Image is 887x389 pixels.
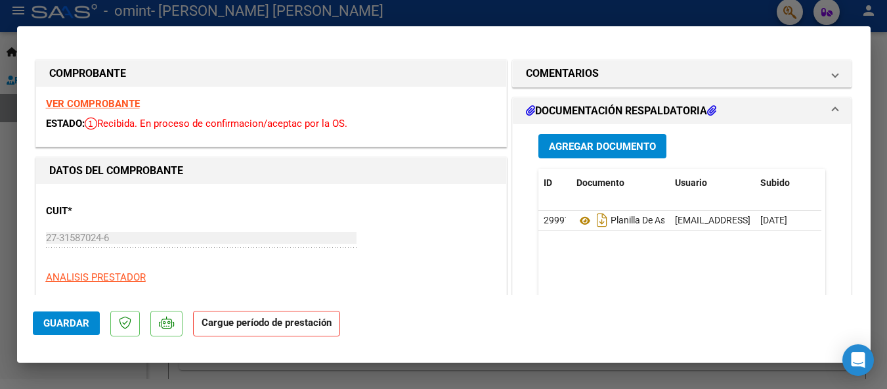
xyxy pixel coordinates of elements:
[33,311,100,335] button: Guardar
[526,66,599,81] h1: COMENTARIOS
[49,164,183,177] strong: DATOS DEL COMPROBANTE
[538,134,666,158] button: Agregar Documento
[576,216,728,226] span: Planilla De Asistencia- [DATE]
[85,118,347,129] span: Recibida. En proceso de confirmacion/aceptac por la OS.
[549,141,656,152] span: Agregar Documento
[675,177,707,188] span: Usuario
[46,118,85,129] span: ESTADO:
[544,177,552,188] span: ID
[46,271,146,283] span: ANALISIS PRESTADOR
[571,169,670,197] datatable-header-cell: Documento
[755,169,821,197] datatable-header-cell: Subido
[821,169,886,197] datatable-header-cell: Acción
[544,215,570,225] span: 29997
[46,98,140,110] a: VER COMPROBANTE
[760,215,787,225] span: [DATE]
[43,317,89,329] span: Guardar
[46,295,496,310] p: [PERSON_NAME] [PERSON_NAME]
[842,344,874,376] div: Open Intercom Messenger
[526,103,716,119] h1: DOCUMENTACIÓN RESPALDATORIA
[49,67,126,80] strong: COMPROBANTE
[594,210,611,231] i: Descargar documento
[538,169,571,197] datatable-header-cell: ID
[670,169,755,197] datatable-header-cell: Usuario
[513,98,852,124] mat-expansion-panel-header: DOCUMENTACIÓN RESPALDATORIA
[760,177,790,188] span: Subido
[193,311,340,336] strong: Cargue período de prestación
[576,177,624,188] span: Documento
[513,60,852,87] mat-expansion-panel-header: COMENTARIOS
[46,204,181,219] p: CUIT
